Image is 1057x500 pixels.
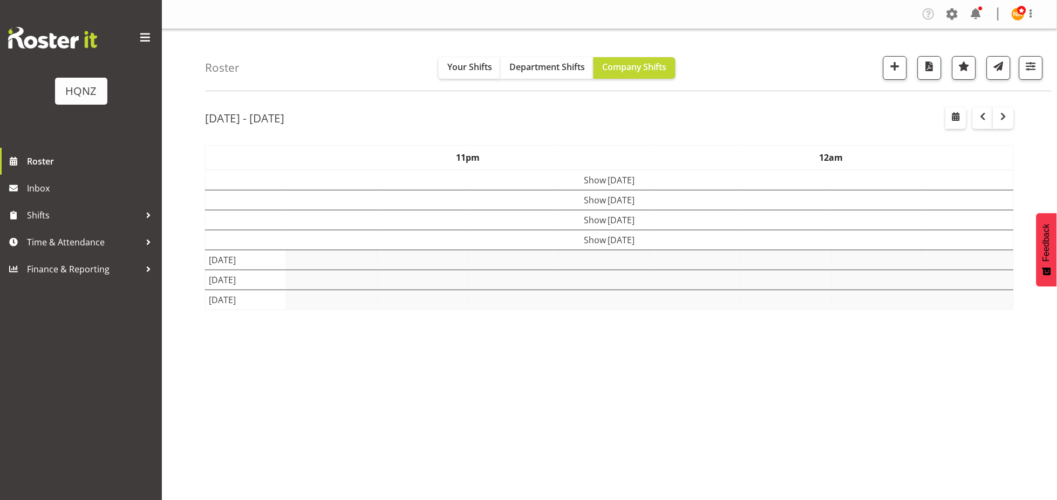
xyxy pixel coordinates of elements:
[286,145,650,170] th: 11pm
[447,61,492,73] span: Your Shifts
[1019,56,1043,80] button: Filter Shifts
[66,83,97,99] div: HQNZ
[205,61,240,74] h4: Roster
[1042,224,1052,262] span: Feedback
[987,56,1011,80] button: Send a list of all shifts for the selected filtered period to all rostered employees.
[650,145,1013,170] th: 12am
[952,56,976,80] button: Highlight an important date within the roster.
[1012,8,1025,20] img: nickylee-anderson10357.jpg
[8,27,97,49] img: Rosterit website logo
[206,190,1014,210] td: Show [DATE]
[918,56,942,80] button: Download a PDF of the roster according to the set date range.
[27,261,140,277] span: Finance & Reporting
[27,207,140,223] span: Shifts
[946,107,966,129] button: Select a specific date within the roster.
[206,290,287,310] td: [DATE]
[883,56,907,80] button: Add a new shift
[27,180,156,196] span: Inbox
[206,210,1014,230] td: Show [DATE]
[1036,213,1057,286] button: Feedback - Show survey
[594,57,676,79] button: Company Shifts
[206,170,1014,190] td: Show [DATE]
[206,270,287,290] td: [DATE]
[509,61,585,73] span: Department Shifts
[27,153,156,169] span: Roster
[206,250,287,270] td: [DATE]
[439,57,501,79] button: Your Shifts
[27,234,140,250] span: Time & Attendance
[206,230,1014,250] td: Show [DATE]
[501,57,594,79] button: Department Shifts
[205,111,284,125] h2: [DATE] - [DATE]
[602,61,667,73] span: Company Shifts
